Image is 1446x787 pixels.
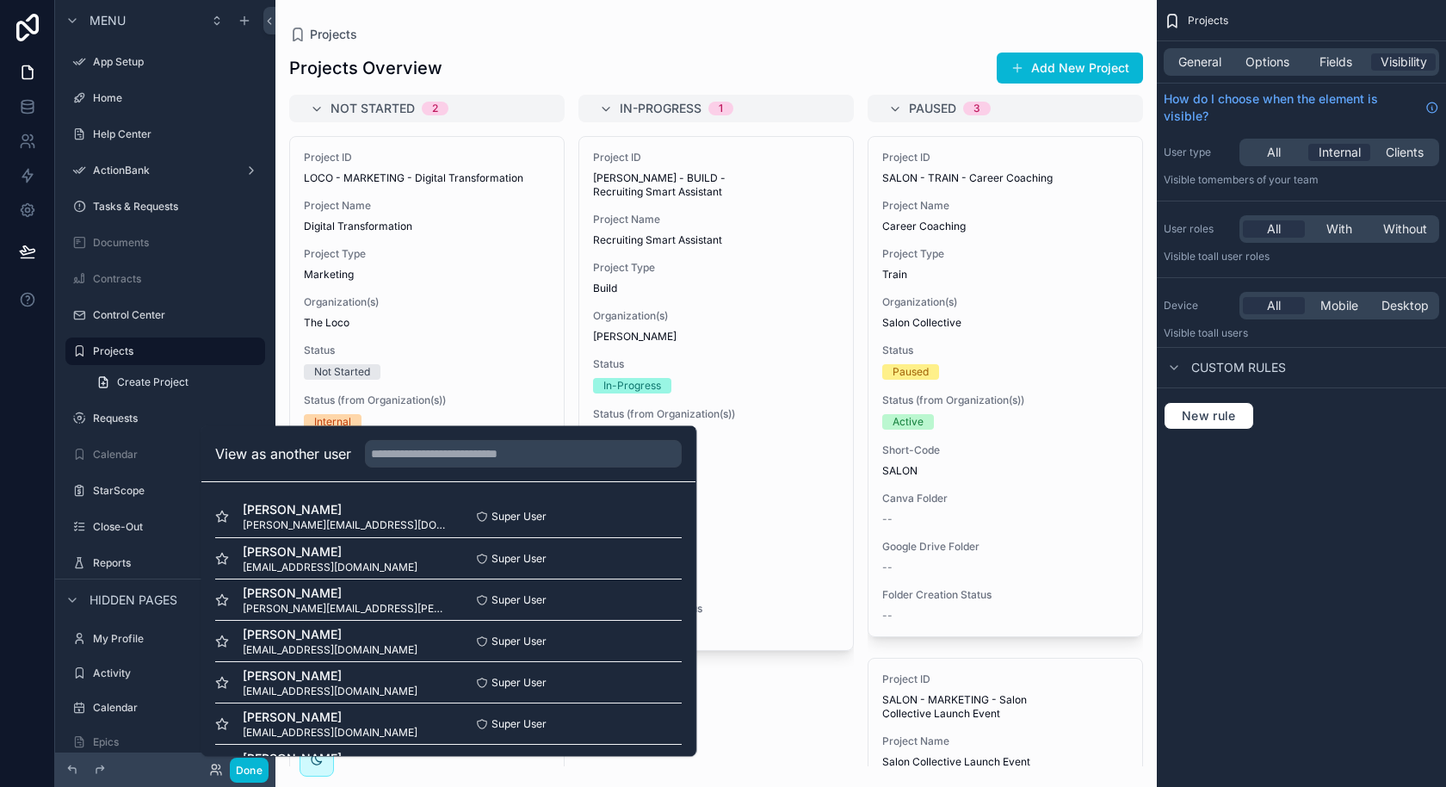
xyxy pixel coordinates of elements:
[93,308,262,322] label: Control Center
[243,543,417,561] span: [PERSON_NAME]
[215,443,351,464] h2: View as another user
[93,55,262,69] label: App Setup
[243,726,417,740] span: [EMAIL_ADDRESS][DOMAIN_NAME]
[1267,144,1281,161] span: All
[243,750,448,767] span: [PERSON_NAME]
[65,660,265,687] a: Activity
[1208,326,1248,339] span: all users
[1381,53,1427,71] span: Visibility
[93,556,262,570] label: Reports
[243,602,448,616] span: [PERSON_NAME][EMAIL_ADDRESS][PERSON_NAME][DOMAIN_NAME]
[93,344,255,358] label: Projects
[65,549,265,577] a: Reports
[1164,222,1233,236] label: User roles
[90,12,126,29] span: Menu
[65,625,265,653] a: My Profile
[90,592,177,609] span: Hidden pages
[1164,326,1439,340] p: Visible to
[65,84,265,112] a: Home
[93,520,262,534] label: Close-Out
[86,369,265,396] a: Create Project
[93,448,262,462] label: Calendar
[491,635,547,648] span: Super User
[65,229,265,257] a: Documents
[1188,14,1228,28] span: Projects
[93,666,262,680] label: Activity
[243,561,417,574] span: [EMAIL_ADDRESS][DOMAIN_NAME]
[1191,359,1286,376] span: Custom rules
[65,694,265,722] a: Calendar
[230,758,269,783] button: Done
[243,501,448,518] span: [PERSON_NAME]
[65,405,265,432] a: Requests
[491,593,547,607] span: Super User
[1164,299,1233,313] label: Device
[65,728,265,756] a: Epics
[1208,250,1270,263] span: All user roles
[93,272,262,286] label: Contracts
[93,412,262,425] label: Requests
[93,127,262,141] label: Help Center
[491,676,547,690] span: Super User
[93,200,262,214] label: Tasks & Requests
[243,643,417,657] span: [EMAIL_ADDRESS][DOMAIN_NAME]
[1164,90,1439,125] a: How do I choose when the element is visible?
[1208,173,1319,186] span: Members of your team
[65,441,265,468] a: Calendar
[491,510,547,524] span: Super User
[93,735,262,749] label: Epics
[1164,250,1439,263] p: Visible to
[491,717,547,731] span: Super User
[93,164,238,177] label: ActionBank
[65,265,265,293] a: Contracts
[243,667,417,685] span: [PERSON_NAME]
[243,685,417,698] span: [EMAIL_ADDRESS][DOMAIN_NAME]
[1164,402,1254,430] button: New rule
[1326,220,1352,238] span: With
[243,585,448,602] span: [PERSON_NAME]
[1164,146,1233,159] label: User type
[65,513,265,541] a: Close-Out
[1319,144,1361,161] span: Internal
[65,157,265,184] a: ActionBank
[65,477,265,505] a: StarScope
[65,301,265,329] a: Control Center
[1178,53,1221,71] span: General
[1383,220,1427,238] span: Without
[65,121,265,148] a: Help Center
[93,484,262,498] label: StarScope
[65,193,265,220] a: Tasks & Requests
[65,338,265,365] a: Projects
[93,91,262,105] label: Home
[1175,408,1243,424] span: New rule
[117,375,188,389] span: Create Project
[1386,144,1424,161] span: Clients
[1245,53,1289,71] span: Options
[1267,220,1281,238] span: All
[243,518,448,532] span: [PERSON_NAME][EMAIL_ADDRESS][DOMAIN_NAME]
[93,701,262,715] label: Calendar
[1164,173,1439,187] p: Visible to
[1319,53,1352,71] span: Fields
[1164,90,1418,125] span: How do I choose when the element is visible?
[1320,297,1358,314] span: Mobile
[93,236,262,250] label: Documents
[243,709,417,726] span: [PERSON_NAME]
[65,48,265,76] a: App Setup
[1381,297,1429,314] span: Desktop
[243,626,417,643] span: [PERSON_NAME]
[93,632,262,646] label: My Profile
[491,552,547,566] span: Super User
[1267,297,1281,314] span: All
